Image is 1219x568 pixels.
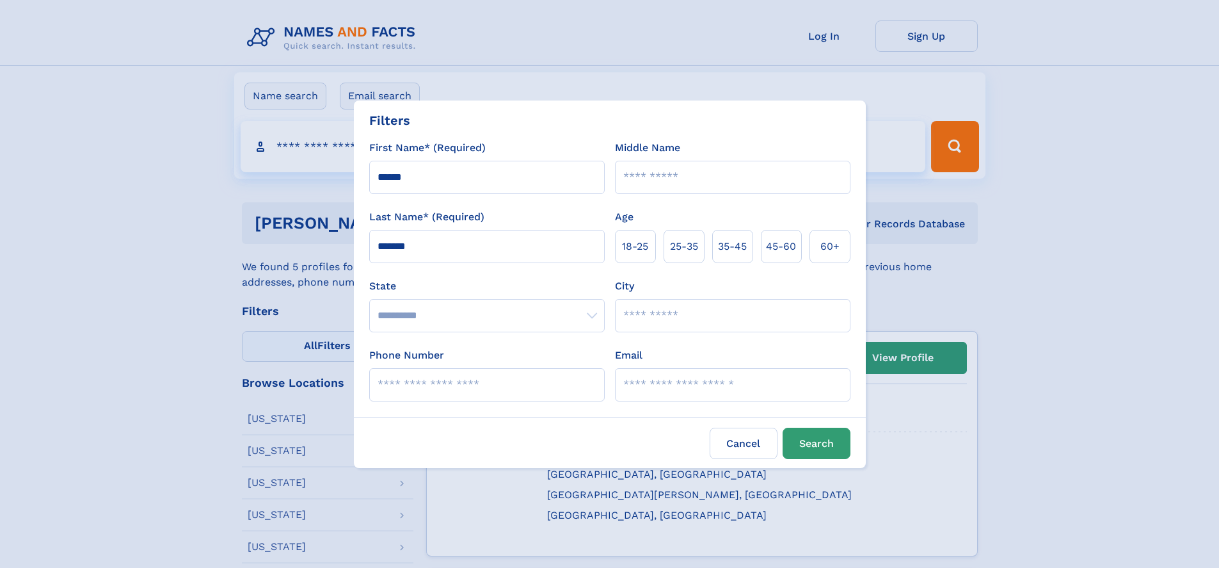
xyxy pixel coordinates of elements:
span: 18‑25 [622,239,648,254]
span: 60+ [820,239,840,254]
label: City [615,279,634,294]
label: Age [615,209,633,225]
label: Cancel [710,428,777,459]
span: 45‑60 [766,239,796,254]
label: Middle Name [615,140,680,156]
label: Phone Number [369,348,444,363]
label: Email [615,348,642,363]
div: Filters [369,111,410,130]
label: Last Name* (Required) [369,209,484,225]
button: Search [783,428,850,459]
span: 35‑45 [718,239,747,254]
label: First Name* (Required) [369,140,486,156]
label: State [369,279,605,294]
span: 25‑35 [670,239,698,254]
